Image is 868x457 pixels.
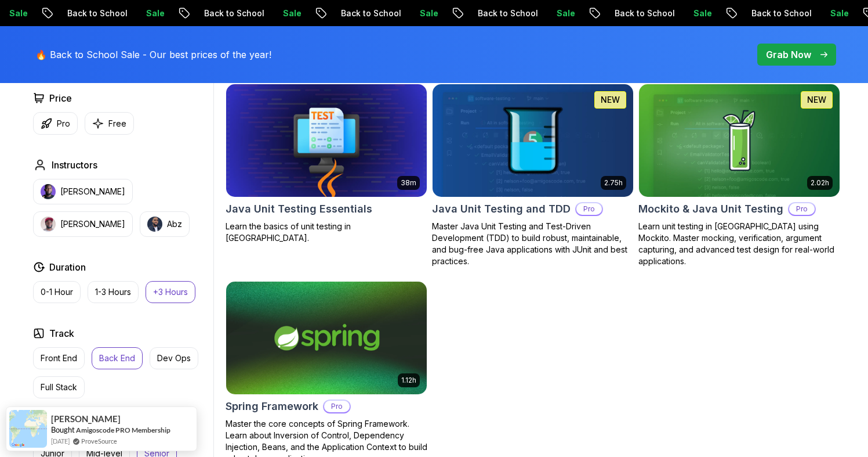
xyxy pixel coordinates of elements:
[576,203,602,215] p: Pro
[9,410,47,448] img: provesource social proof notification image
[638,201,783,217] h2: Mockito & Java Unit Testing
[270,8,307,19] p: Sale
[33,347,85,369] button: Front End
[638,84,840,267] a: Mockito & Java Unit Testing card2.02hNEWMockito & Java Unit TestingProLearn unit testing in [GEOG...
[95,286,131,298] p: 1-3 Hours
[35,48,271,62] p: 🔥 Back to School Sale - Our best prices of the year!
[54,8,133,19] p: Back to School
[150,347,198,369] button: Dev Ops
[33,211,133,237] button: instructor img[PERSON_NAME]
[639,84,840,197] img: Mockito & Java Unit Testing card
[108,117,126,129] p: Free
[601,8,680,19] p: Back to School
[33,376,85,398] button: Full Stack
[464,8,543,19] p: Back to School
[33,179,133,204] button: instructor img[PERSON_NAME]
[738,8,817,19] p: Back to School
[146,281,195,303] button: +3 Hours
[543,8,580,19] p: Sale
[601,94,620,106] p: NEW
[49,91,72,105] h2: Price
[51,436,70,446] span: [DATE]
[51,425,75,434] span: Bought
[638,221,840,267] p: Learn unit testing in [GEOGRAPHIC_DATA] using Mockito. Master mocking, verification, argument cap...
[432,84,634,267] a: Java Unit Testing and TDD card2.75hNEWJava Unit Testing and TDDProMaster Java Unit Testing and Te...
[807,94,826,106] p: NEW
[60,218,125,230] p: [PERSON_NAME]
[57,117,70,129] p: Pro
[432,221,634,267] p: Master Java Unit Testing and Test-Driven Development (TDD) to build robust, maintainable, and bug...
[427,81,638,199] img: Java Unit Testing and TDD card
[85,112,134,135] button: Free
[88,281,139,303] button: 1-3 Hours
[41,286,73,298] p: 0-1 Hour
[766,48,811,62] p: Grab Now
[99,352,135,364] p: Back End
[401,376,416,385] p: 1.12h
[401,178,416,188] p: 38m
[52,158,97,172] h2: Instructors
[60,186,125,197] p: [PERSON_NAME]
[49,326,74,340] h2: Track
[133,8,170,19] p: Sale
[33,112,78,135] button: Pro
[147,217,162,232] img: instructor img
[81,436,117,446] a: ProveSource
[167,218,182,230] p: Abz
[226,201,372,217] h2: Java Unit Testing Essentials
[226,282,427,394] img: Spring Framework card
[140,211,190,237] button: instructor imgAbz
[49,260,86,274] h2: Duration
[41,184,56,199] img: instructor img
[226,84,427,197] img: Java Unit Testing Essentials card
[191,8,270,19] p: Back to School
[76,426,170,434] a: Amigoscode PRO Membership
[41,382,77,393] p: Full Stack
[153,286,188,298] p: +3 Hours
[328,8,406,19] p: Back to School
[406,8,444,19] p: Sale
[324,401,350,412] p: Pro
[33,281,81,303] button: 0-1 Hour
[157,352,191,364] p: Dev Ops
[41,352,77,364] p: Front End
[226,398,318,415] h2: Spring Framework
[680,8,717,19] p: Sale
[811,178,829,188] p: 2.02h
[789,203,815,215] p: Pro
[92,347,143,369] button: Back End
[51,414,121,424] span: [PERSON_NAME]
[226,84,427,244] a: Java Unit Testing Essentials card38mJava Unit Testing EssentialsLearn the basics of unit testing ...
[41,217,56,232] img: instructor img
[817,8,854,19] p: Sale
[432,201,571,217] h2: Java Unit Testing and TDD
[226,221,427,244] p: Learn the basics of unit testing in [GEOGRAPHIC_DATA].
[604,178,623,188] p: 2.75h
